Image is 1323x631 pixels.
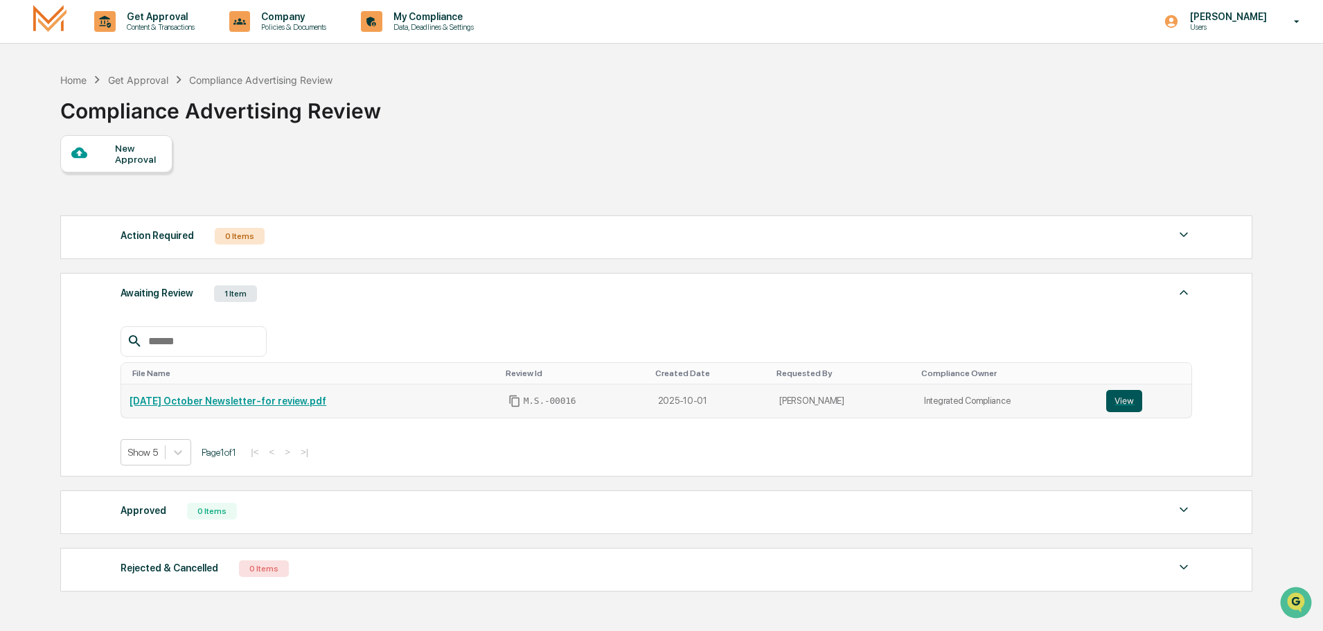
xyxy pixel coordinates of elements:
p: Get Approval [116,11,202,22]
a: 🖐️Preclearance [8,169,95,194]
button: Start new chat [236,110,252,127]
span: Data Lookup [28,201,87,215]
a: 🗄️Attestations [95,169,177,194]
div: Toggle SortBy [1109,368,1186,378]
div: Awaiting Review [121,284,193,302]
div: Compliance Advertising Review [60,87,381,123]
a: View [1106,390,1183,412]
div: Approved [121,501,166,519]
div: Home [60,74,87,86]
p: My Compliance [382,11,481,22]
div: Action Required [121,226,194,245]
a: Powered byPylon [98,234,168,245]
p: [PERSON_NAME] [1179,11,1274,22]
div: Toggle SortBy [655,368,766,378]
div: 0 Items [187,503,237,519]
img: caret [1175,226,1192,243]
div: 0 Items [215,228,265,245]
div: Get Approval [108,74,168,86]
td: [PERSON_NAME] [771,384,916,418]
td: Integrated Compliance [916,384,1099,418]
img: caret [1175,284,1192,301]
img: 1746055101610-c473b297-6a78-478c-a979-82029cc54cd1 [14,106,39,131]
div: 🗄️ [100,176,112,187]
button: < [265,446,278,458]
div: Toggle SortBy [506,368,644,378]
button: View [1106,390,1142,412]
button: > [281,446,294,458]
span: Preclearance [28,175,89,188]
div: 1 Item [214,285,257,302]
div: Toggle SortBy [921,368,1093,378]
a: 🔎Data Lookup [8,195,93,220]
span: Attestations [114,175,172,188]
div: 🖐️ [14,176,25,187]
img: caret [1175,501,1192,518]
div: 🔎 [14,202,25,213]
div: 0 Items [239,560,289,577]
span: Copy Id [508,395,521,407]
p: Policies & Documents [250,22,333,32]
p: Company [250,11,333,22]
iframe: Open customer support [1279,585,1316,623]
td: 2025-10-01 [650,384,772,418]
div: Toggle SortBy [132,368,494,378]
div: Compliance Advertising Review [189,74,332,86]
div: Toggle SortBy [776,368,910,378]
div: Start new chat [47,106,227,120]
a: [DATE] October Newsletter-for review.pdf [130,396,326,407]
span: Pylon [138,235,168,245]
img: caret [1175,559,1192,576]
span: Page 1 of 1 [202,447,236,458]
p: Content & Transactions [116,22,202,32]
img: logo [33,5,66,37]
div: We're available if you need us! [47,120,175,131]
div: New Approval [115,143,161,165]
p: Data, Deadlines & Settings [382,22,481,32]
p: Users [1179,22,1274,32]
p: How can we help? [14,29,252,51]
div: Rejected & Cancelled [121,559,218,577]
span: M.S.-00016 [524,396,576,407]
button: >| [296,446,312,458]
button: |< [247,446,263,458]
